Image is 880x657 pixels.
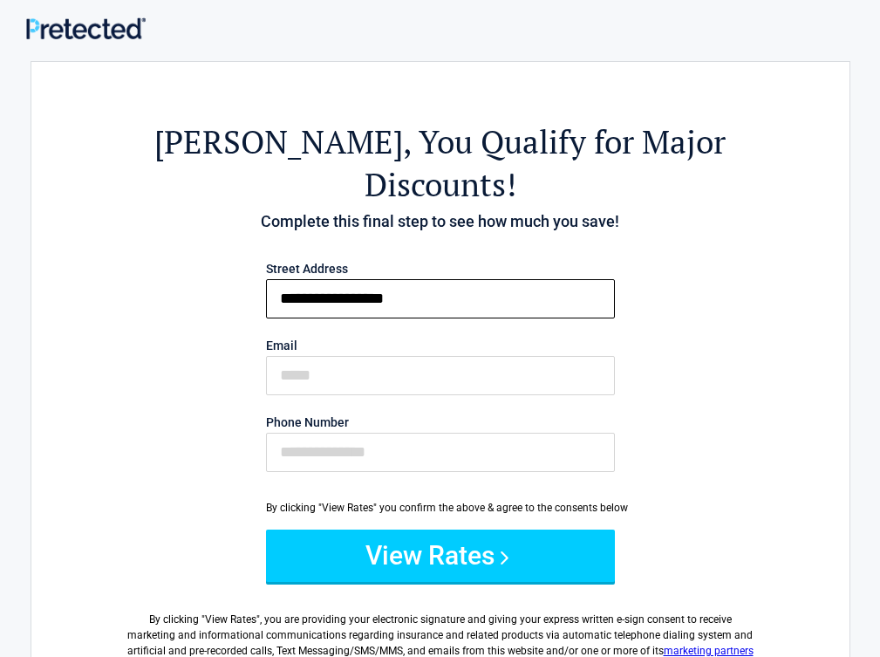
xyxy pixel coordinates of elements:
h4: Complete this final step to see how much you save! [127,210,754,233]
h2: , You Qualify for Major Discounts! [127,120,754,206]
button: View Rates [266,530,615,582]
span: View Rates [205,613,256,626]
img: Main Logo [26,17,146,39]
div: By clicking "View Rates" you confirm the above & agree to the consents below [266,500,615,516]
label: Phone Number [266,416,615,428]
label: Email [266,339,615,352]
label: Street Address [266,263,615,275]
span: [PERSON_NAME] [154,120,403,163]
